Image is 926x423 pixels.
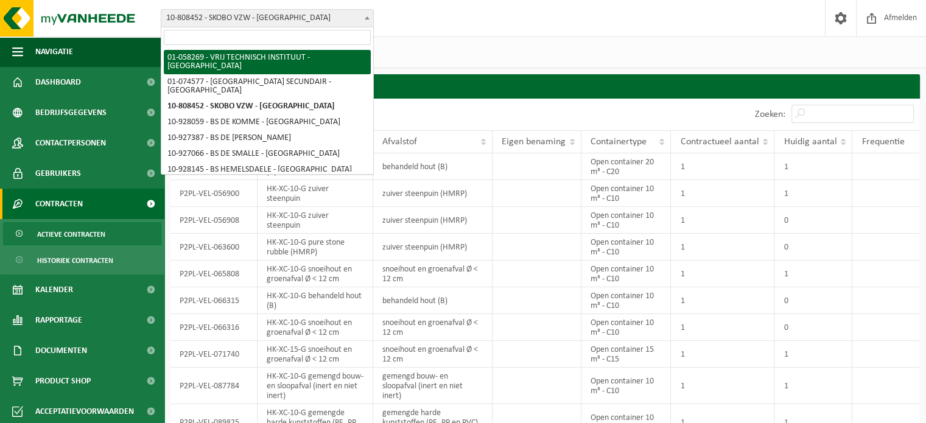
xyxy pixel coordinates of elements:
span: Bedrijfsgegevens [35,97,107,128]
td: 1 [671,368,774,404]
td: 1 [671,260,774,287]
td: behandeld hout (B) [373,153,493,180]
td: 1 [671,287,774,314]
td: Open container 15 m³ - C15 [581,341,671,368]
td: 0 [774,287,852,314]
td: Open container 10 m³ - C10 [581,368,671,404]
span: Actieve contracten [37,223,105,246]
span: Eigen benaming [502,137,566,147]
span: 10-808452 - SKOBO VZW - BRUGGE [161,10,373,27]
td: 1 [671,234,774,260]
td: Open container 10 m³ - C10 [581,207,671,234]
td: 1 [671,207,774,234]
li: 10-808452 - SKOBO VZW - [GEOGRAPHIC_DATA] [164,99,371,114]
td: Open container 10 m³ - C10 [581,234,671,260]
td: 1 [774,260,852,287]
td: P2PL-VEL-087784 [170,368,258,404]
span: Navigatie [35,37,73,67]
span: Contractueel aantal [680,137,759,147]
td: HK-XC-10-G pure stone rubble (HMRP) [258,234,373,260]
td: 1 [774,341,852,368]
span: Frequentie [861,137,904,147]
span: Contactpersonen [35,128,106,158]
td: 1 [671,180,774,207]
td: behandeld hout (B) [373,287,493,314]
span: Kalender [35,274,73,305]
td: HK-XC-10-G snoeihout en groenafval Ø < 12 cm [258,260,373,287]
td: zuiver steenpuin (HMRP) [373,180,493,207]
span: Gebruikers [35,158,81,189]
span: Documenten [35,335,87,366]
td: P2PL-VEL-065808 [170,260,258,287]
td: 0 [774,234,852,260]
td: 0 [774,314,852,341]
td: 1 [671,341,774,368]
span: Historiek contracten [37,249,113,272]
td: 0 [774,207,852,234]
td: zuiver steenpuin (HMRP) [373,207,493,234]
td: 1 [774,180,852,207]
a: Actieve contracten [3,222,161,245]
td: 1 [774,368,852,404]
td: 1 [671,153,774,180]
td: Open container 10 m³ - C10 [581,260,671,287]
td: P2PL-VEL-066316 [170,314,258,341]
td: Open container 10 m³ - C10 [581,314,671,341]
td: zuiver steenpuin (HMRP) [373,234,493,260]
td: P2PL-VEL-056908 [170,207,258,234]
td: Open container 10 m³ - C10 [581,287,671,314]
span: Contracten [35,189,83,219]
td: snoeihout en groenafval Ø < 12 cm [373,260,493,287]
li: 10-927387 - BS DE [PERSON_NAME] [164,130,371,146]
td: HK-XC-10-G gemengd bouw- en sloopafval (inert en niet inert) [258,368,373,404]
span: 10-808452 - SKOBO VZW - BRUGGE [161,9,374,27]
li: 01-058269 - VRIJ TECHNISCH INSTITUUT - [GEOGRAPHIC_DATA] [164,50,371,74]
label: Zoeken: [755,110,785,119]
td: 1 [671,314,774,341]
span: Huidig aantal [784,137,837,147]
td: P2PL-VEL-066315 [170,287,258,314]
td: snoeihout en groenafval Ø < 12 cm [373,314,493,341]
td: snoeihout en groenafval Ø < 12 cm [373,341,493,368]
td: HK-XC-10-G behandeld hout (B) [258,287,373,314]
span: Containertype [591,137,647,147]
td: Open container 20 m³ - C20 [581,153,671,180]
h2: Contracten [170,74,920,98]
li: 10-927066 - BS DE SMALLE - [GEOGRAPHIC_DATA] [164,146,371,162]
td: 1 [774,153,852,180]
span: Afvalstof [382,137,417,147]
td: gemengd bouw- en sloopafval (inert en niet inert) [373,368,493,404]
li: 10-928145 - BS HEMELSDAELE - [GEOGRAPHIC_DATA] [164,162,371,178]
span: Rapportage [35,305,82,335]
span: Dashboard [35,67,81,97]
li: 10-928059 - BS DE KOMME - [GEOGRAPHIC_DATA] [164,114,371,130]
td: HK-XC-10-G zuiver steenpuin [258,207,373,234]
a: Historiek contracten [3,248,161,271]
td: P2PL-VEL-071740 [170,341,258,368]
td: P2PL-VEL-056900 [170,180,258,207]
td: HK-XC-10-G snoeihout en groenafval Ø < 12 cm [258,314,373,341]
td: Open container 10 m³ - C10 [581,180,671,207]
td: HK-XC-10-G zuiver steenpuin [258,180,373,207]
li: 01-074577 - [GEOGRAPHIC_DATA] SECUNDAIR - [GEOGRAPHIC_DATA] [164,74,371,99]
span: Product Shop [35,366,91,396]
td: HK-XC-15-G snoeihout en groenafval Ø < 12 cm [258,341,373,368]
td: P2PL-VEL-063600 [170,234,258,260]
